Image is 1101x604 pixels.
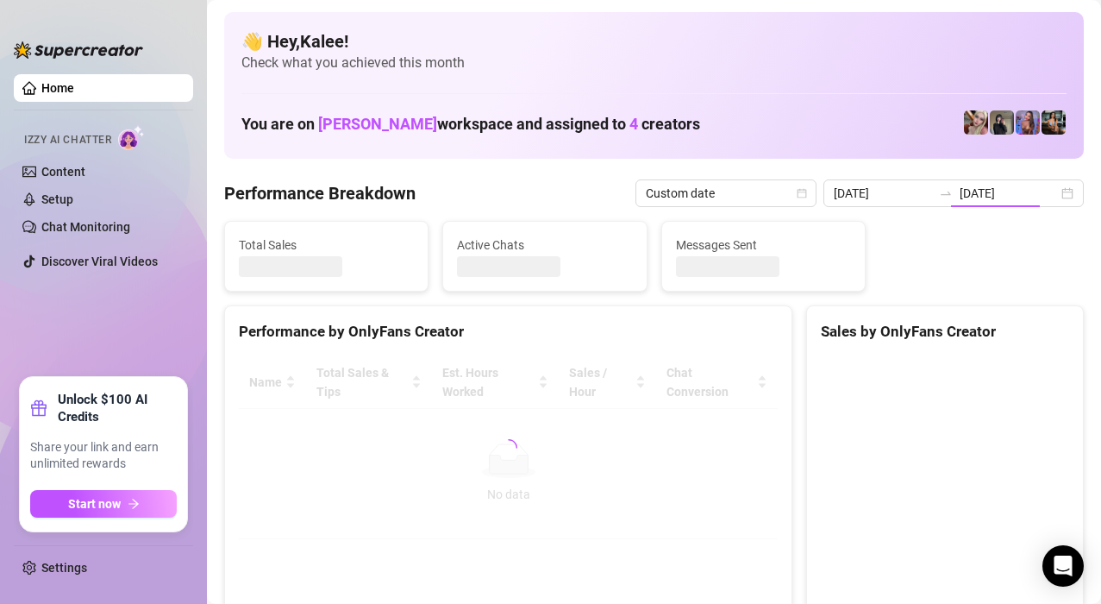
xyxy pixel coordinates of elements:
[241,53,1067,72] span: Check what you achieved this month
[128,498,140,510] span: arrow-right
[118,125,145,150] img: AI Chatter
[30,439,177,473] span: Share your link and earn unlimited rewards
[41,561,87,575] a: Settings
[318,115,437,133] span: [PERSON_NAME]
[14,41,143,59] img: logo-BBDzfeDw.svg
[30,400,47,417] span: gift
[1042,110,1066,135] img: Ava
[834,184,932,203] input: Start date
[960,184,1058,203] input: End date
[241,115,700,134] h1: You are on workspace and assigned to creators
[939,186,953,200] span: to
[821,320,1069,343] div: Sales by OnlyFans Creator
[646,180,806,206] span: Custom date
[41,255,158,268] a: Discover Viral Videos
[224,181,416,205] h4: Performance Breakdown
[239,320,778,343] div: Performance by OnlyFans Creator
[24,132,111,148] span: Izzy AI Chatter
[457,236,632,255] span: Active Chats
[41,192,73,206] a: Setup
[58,391,177,425] strong: Unlock $100 AI Credits
[41,165,85,179] a: Content
[990,110,1014,135] img: Anna
[1016,110,1040,135] img: Ava
[30,490,177,518] button: Start nowarrow-right
[676,236,851,255] span: Messages Sent
[1042,545,1084,587] div: Open Intercom Messenger
[629,115,638,133] span: 4
[964,110,988,135] img: Anna
[41,220,130,234] a: Chat Monitoring
[939,186,953,200] span: swap-right
[41,81,74,95] a: Home
[239,236,414,255] span: Total Sales
[68,497,121,511] span: Start now
[241,29,1067,53] h4: 👋 Hey, Kalee !
[797,188,807,198] span: calendar
[497,437,519,458] span: loading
